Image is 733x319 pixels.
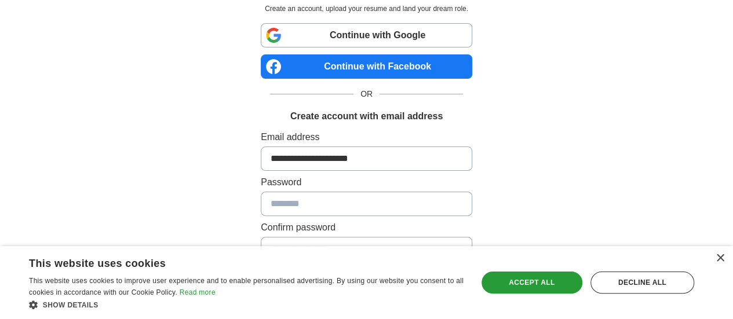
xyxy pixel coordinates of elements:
label: Email address [261,130,472,144]
a: Continue with Facebook [261,54,472,79]
p: Create an account, upload your resume and land your dream role. [263,3,470,14]
span: OR [353,88,380,100]
span: This website uses cookies to improve user experience and to enable personalised advertising. By u... [29,277,464,296]
div: This website uses cookies [29,253,435,270]
div: Show details [29,299,464,310]
div: Close [716,254,724,263]
label: Password [261,175,472,189]
a: Continue with Google [261,23,472,47]
a: Read more, opens a new window [180,288,216,296]
span: Show details [43,301,99,309]
div: Accept all [482,272,582,294]
h1: Create account with email address [290,109,443,123]
label: Confirm password [261,221,472,234]
div: Decline all [590,272,694,294]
